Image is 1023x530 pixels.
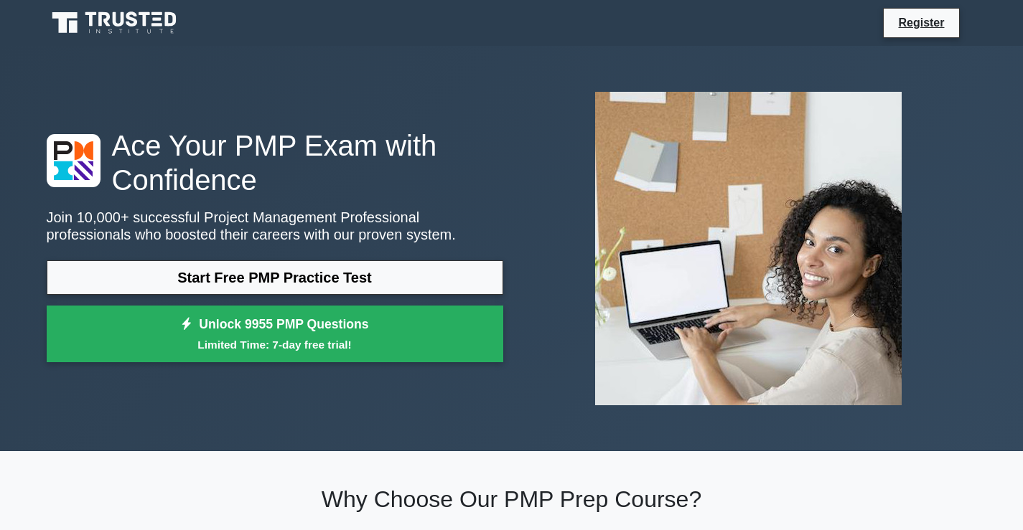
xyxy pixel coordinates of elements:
[47,128,503,197] h1: Ace Your PMP Exam with Confidence
[65,336,485,353] small: Limited Time: 7-day free trial!
[889,14,953,32] a: Register
[47,306,503,363] a: Unlock 9955 PMP QuestionsLimited Time: 7-day free trial!
[47,209,503,243] p: Join 10,000+ successful Project Management Professional professionals who boosted their careers w...
[47,260,503,295] a: Start Free PMP Practice Test
[47,486,977,513] h2: Why Choose Our PMP Prep Course?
